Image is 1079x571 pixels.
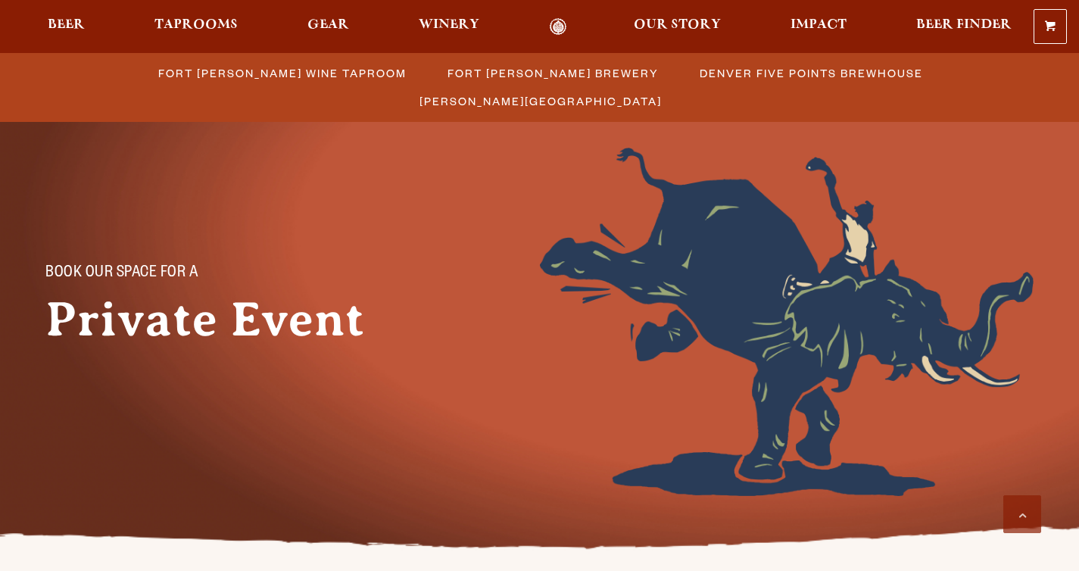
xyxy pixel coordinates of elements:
a: Beer Finder [906,18,1021,36]
span: Our Story [634,19,721,31]
a: Gear [298,18,359,36]
a: Taprooms [145,18,248,36]
a: Odell Home [529,18,586,36]
a: Fort [PERSON_NAME] Wine Taproom [149,62,414,84]
img: Foreground404 [540,148,1034,496]
span: Winery [419,19,479,31]
a: Beer [38,18,95,36]
a: Impact [781,18,856,36]
span: Taprooms [154,19,238,31]
span: Beer [48,19,85,31]
a: Winery [409,18,489,36]
a: Fort [PERSON_NAME] Brewery [438,62,666,84]
a: Scroll to top [1003,495,1041,533]
span: Fort [PERSON_NAME] Wine Taproom [158,62,407,84]
span: Beer Finder [916,19,1012,31]
span: Denver Five Points Brewhouse [700,62,923,84]
span: Gear [307,19,349,31]
span: Impact [791,19,847,31]
a: Denver Five Points Brewhouse [691,62,931,84]
a: Our Story [624,18,731,36]
span: [PERSON_NAME][GEOGRAPHIC_DATA] [419,90,662,112]
a: [PERSON_NAME][GEOGRAPHIC_DATA] [410,90,669,112]
p: Book Our Space for a [45,265,379,283]
span: Fort [PERSON_NAME] Brewery [448,62,659,84]
h1: Private Event [45,292,409,347]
